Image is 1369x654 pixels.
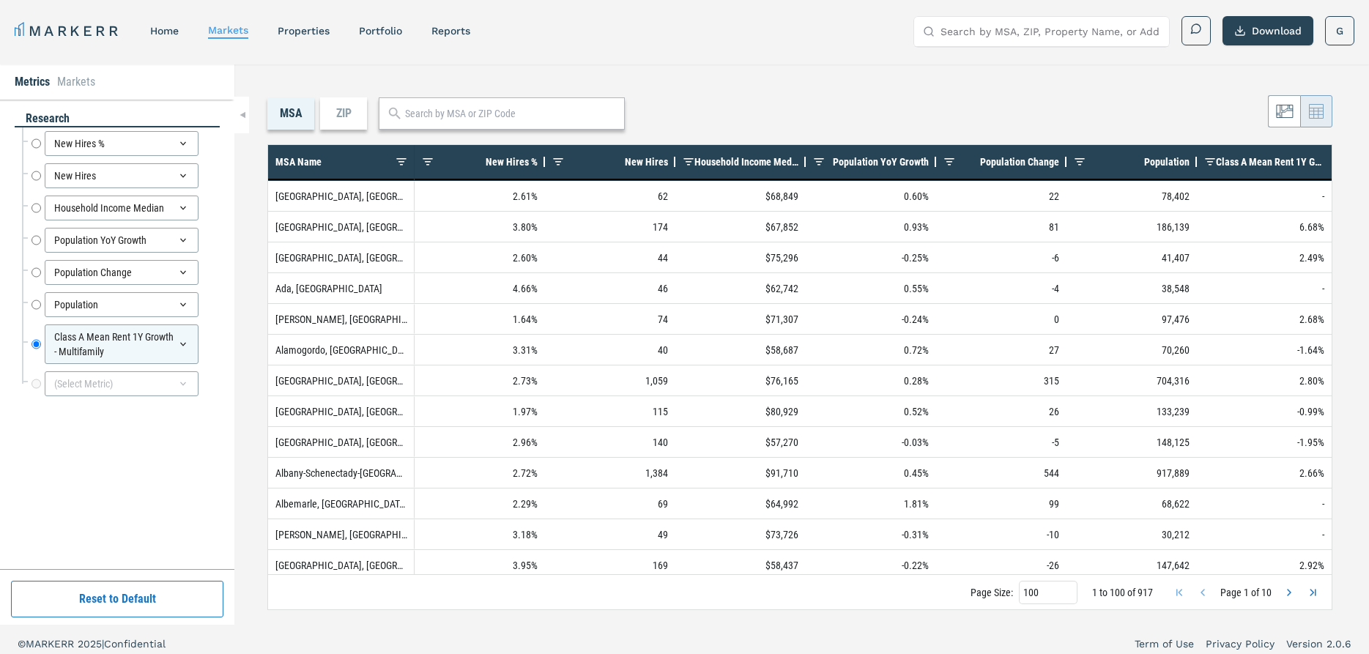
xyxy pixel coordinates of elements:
div: Previous Page [1197,587,1209,598]
span: Household Income Median [694,156,798,168]
div: 133,239 [1066,396,1197,426]
div: Last Page [1307,587,1318,598]
div: -1.95% [1197,427,1332,457]
div: - [1197,273,1332,303]
div: 3.18% [415,519,545,549]
div: -0.31% [806,519,936,549]
div: 46 [545,273,675,303]
div: 0.93% [806,212,936,242]
div: $76,165 [675,365,806,395]
div: 174 [545,212,675,242]
div: -5 [936,427,1066,457]
div: 3.95% [415,550,545,580]
div: [GEOGRAPHIC_DATA], [GEOGRAPHIC_DATA] [268,242,415,272]
div: $73,726 [675,519,806,549]
span: Population [1144,156,1190,168]
span: 1 [1244,587,1249,598]
div: 0.60% [806,181,936,211]
a: Privacy Policy [1206,636,1275,651]
div: 68,622 [1066,488,1197,519]
div: 1,059 [545,365,675,395]
span: 2025 | [78,638,104,650]
span: of [1251,587,1259,598]
div: Albemarle, [GEOGRAPHIC_DATA] [268,488,415,519]
div: 704,316 [1066,365,1197,395]
div: Page Size: [971,587,1013,598]
div: -1.64% [1197,335,1332,365]
div: [GEOGRAPHIC_DATA], [GEOGRAPHIC_DATA] [268,365,415,395]
div: [GEOGRAPHIC_DATA], [GEOGRAPHIC_DATA] [268,396,415,426]
input: Search by MSA or ZIP Code [405,106,617,122]
div: 2.72% [415,458,545,488]
span: of [1127,587,1135,598]
div: [GEOGRAPHIC_DATA], [GEOGRAPHIC_DATA] [268,181,415,211]
div: 2.73% [415,365,545,395]
span: New Hires [625,156,668,168]
div: Population YoY Growth [45,228,199,253]
a: MARKERR [15,21,121,41]
span: Population Change [980,156,1059,168]
div: 4.66% [415,273,545,303]
span: New Hires % [486,156,538,168]
div: -6 [936,242,1066,272]
div: 2.60% [415,242,545,272]
a: Version 2.0.6 [1286,636,1351,651]
span: © [18,638,26,650]
div: -0.25% [806,242,936,272]
div: $80,929 [675,396,806,426]
div: [PERSON_NAME], [GEOGRAPHIC_DATA] [268,304,415,334]
div: 38,548 [1066,273,1197,303]
div: - [1197,488,1332,519]
a: Portfolio [359,25,402,37]
div: $67,852 [675,212,806,242]
div: 0.45% [806,458,936,488]
div: -26 [936,550,1066,580]
span: Population YoY Growth [833,156,929,168]
div: 2.96% [415,427,545,457]
div: 2.66% [1197,458,1332,488]
div: -0.22% [806,550,936,580]
div: - [1197,519,1332,549]
div: 3.31% [415,335,545,365]
div: 81 [936,212,1066,242]
div: Population [45,292,199,317]
div: $68,849 [675,181,806,211]
div: 30,212 [1066,519,1197,549]
span: Page [1220,587,1242,598]
div: 2.61% [415,181,545,211]
button: Download [1223,16,1313,45]
div: Population Change [45,260,199,285]
div: research [15,111,220,127]
span: 100 [1110,587,1125,598]
div: 22 [936,181,1066,211]
div: $57,270 [675,427,806,457]
span: 1 [1092,587,1097,598]
div: Class A Mean Rent 1Y Growth - Multifamily [45,324,199,364]
div: [GEOGRAPHIC_DATA], [GEOGRAPHIC_DATA] [268,550,415,580]
div: - [1197,181,1332,211]
div: Alamogordo, [GEOGRAPHIC_DATA] [268,335,415,365]
div: MSA [267,97,314,130]
div: 49 [545,519,675,549]
div: 2.80% [1197,365,1332,395]
div: First Page [1173,587,1185,598]
span: MARKERR [26,638,78,650]
div: 99 [936,488,1066,519]
div: 169 [545,550,675,580]
div: [GEOGRAPHIC_DATA], [GEOGRAPHIC_DATA] [268,212,415,242]
div: $58,687 [675,335,806,365]
li: Metrics [15,73,50,91]
span: 917 [1138,587,1153,598]
div: -0.24% [806,304,936,334]
div: -0.99% [1197,396,1332,426]
div: 148,125 [1066,427,1197,457]
div: Household Income Median [45,196,199,220]
div: Ada, [GEOGRAPHIC_DATA] [268,273,415,303]
div: 41,407 [1066,242,1197,272]
div: 3.80% [415,212,545,242]
div: $64,992 [675,488,806,519]
div: 917,889 [1066,458,1197,488]
div: 70,260 [1066,335,1197,365]
div: 2.92% [1197,550,1332,580]
div: 1.81% [806,488,936,519]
